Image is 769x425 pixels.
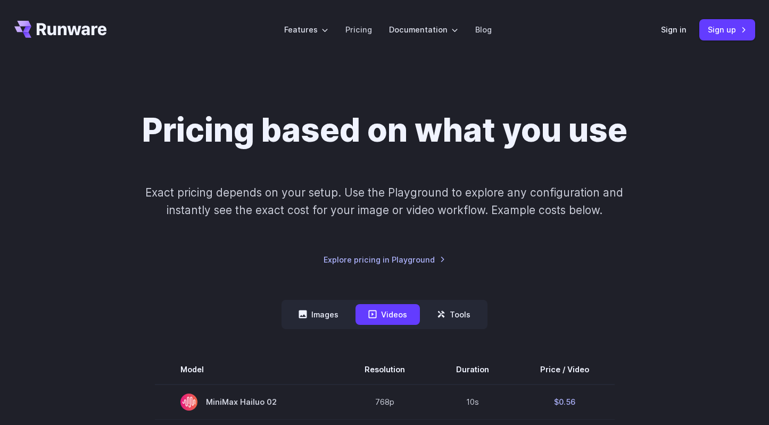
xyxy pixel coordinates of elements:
td: 10s [431,385,515,420]
td: $0.56 [515,385,615,420]
th: Price / Video [515,355,615,385]
label: Documentation [389,23,458,36]
button: Images [286,304,351,325]
button: Videos [355,304,420,325]
a: Explore pricing in Playground [324,254,445,266]
td: 768p [339,385,431,420]
a: Blog [475,23,492,36]
a: Sign up [699,19,755,40]
a: Go to / [14,21,107,38]
th: Resolution [339,355,431,385]
a: Pricing [345,23,372,36]
span: MiniMax Hailuo 02 [180,394,313,411]
h1: Pricing based on what you use [142,111,627,150]
p: Exact pricing depends on your setup. Use the Playground to explore any configuration and instantl... [125,184,643,219]
th: Model [155,355,339,385]
label: Features [284,23,328,36]
button: Tools [424,304,483,325]
th: Duration [431,355,515,385]
a: Sign in [661,23,687,36]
